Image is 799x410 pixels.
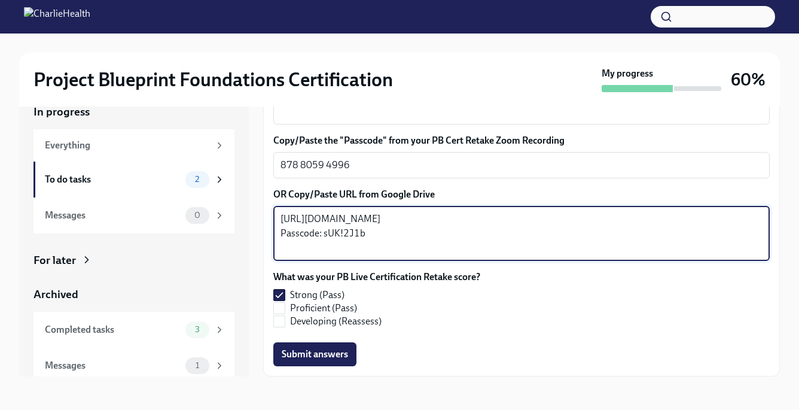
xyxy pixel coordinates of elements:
span: 3 [188,325,207,334]
div: Everything [45,139,209,152]
textarea: [URL][DOMAIN_NAME] Passcode: sUK!2J1b [280,212,763,255]
span: Strong (Pass) [290,288,344,302]
span: Proficient (Pass) [290,302,357,315]
a: Archived [33,287,234,302]
div: For later [33,253,76,268]
h2: Project Blueprint Foundations Certification [33,68,393,92]
span: Submit answers [282,348,348,360]
a: For later [33,253,234,268]
strong: My progress [602,67,653,80]
div: To do tasks [45,173,181,186]
h3: 60% [731,69,766,90]
a: Messages0 [33,198,234,233]
span: 1 [188,361,206,370]
a: Messages1 [33,348,234,384]
img: CharlieHealth [24,7,90,26]
label: OR Copy/Paste URL from Google Drive [273,188,770,201]
label: What was your PB Live Certification Retake score? [273,271,480,284]
div: Completed tasks [45,323,181,336]
span: Developing (Reassess) [290,315,382,328]
span: 2 [188,175,206,184]
a: In progress [33,104,234,120]
label: Copy/Paste the "Passcode" from your PB Cert Retake Zoom Recording [273,134,770,147]
a: To do tasks2 [33,162,234,198]
div: Messages [45,359,181,372]
a: Completed tasks3 [33,312,234,348]
div: Messages [45,209,181,222]
span: 0 [187,211,208,220]
textarea: 878 8059 4996 [280,158,763,172]
a: Everything [33,129,234,162]
button: Submit answers [273,342,356,366]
